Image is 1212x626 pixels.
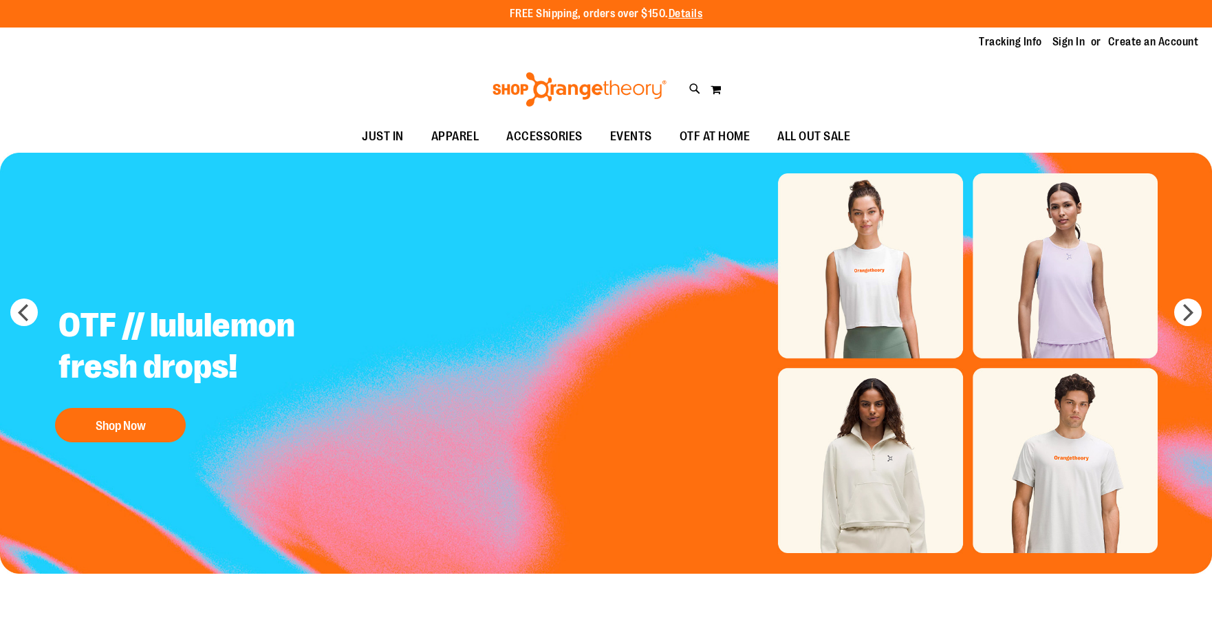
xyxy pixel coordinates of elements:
span: ALL OUT SALE [777,121,850,152]
p: FREE Shipping, orders over $150. [510,6,703,22]
span: JUST IN [362,121,404,152]
span: ACCESSORIES [506,121,583,152]
a: Sign In [1052,34,1085,50]
a: Tracking Info [979,34,1042,50]
a: Details [669,8,703,20]
a: Create an Account [1108,34,1199,50]
a: OTF // lululemon fresh drops! Shop Now [48,294,390,449]
span: OTF AT HOME [680,121,750,152]
span: APPAREL [431,121,479,152]
button: next [1174,299,1202,326]
img: Shop Orangetheory [490,72,669,107]
button: Shop Now [55,408,186,442]
button: prev [10,299,38,326]
span: EVENTS [610,121,652,152]
h2: OTF // lululemon fresh drops! [48,294,390,401]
